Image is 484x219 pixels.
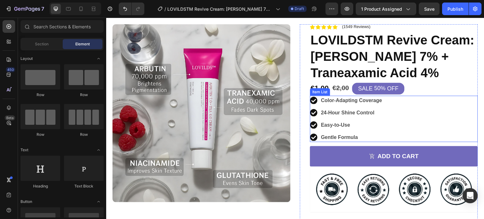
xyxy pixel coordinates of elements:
span: Toggle open [94,145,104,155]
span: Button [20,199,32,205]
div: OFF [280,66,293,76]
span: Section [35,41,49,47]
span: Save [424,6,435,12]
div: ADD TO CART [272,135,313,143]
img: gempages_574408039877051621-bcc0598a-1f0b-4a74-ac5a-7281bfab4150.jpg [204,149,372,195]
strong: Gentle Formula [215,117,252,122]
button: Publish [442,3,469,15]
span: Toggle open [94,54,104,64]
button: Save [419,3,440,15]
div: Beta [5,115,15,120]
span: Draft [295,6,304,12]
div: Open Intercom Messenger [463,188,478,203]
input: Search Sections & Elements [20,20,104,33]
div: Row [20,132,60,137]
strong: Easy-to-Use [215,105,244,110]
strong: 24-Hour Shine Control [215,92,268,98]
span: / [164,6,166,12]
button: 1 product assigned [356,3,416,15]
span: Layout [20,56,33,61]
div: 450 [6,67,15,72]
div: Row [20,92,60,98]
span: Element [75,41,90,47]
div: Publish [447,6,463,12]
div: Row [64,132,104,137]
strong: Color-Adapting Coverage [215,80,276,85]
div: Text Block [64,183,104,189]
button: ADD TO CART [204,129,372,149]
span: Toggle open [94,197,104,207]
div: Row [64,92,104,98]
div: SALE [251,66,268,76]
span: LOVILDSTM Revive Cream: [PERSON_NAME] 7% + Traneaxamic Acid 4% [167,6,273,12]
span: Text [20,147,28,153]
div: Heading [20,183,60,189]
span: 1 product assigned [361,6,402,12]
div: Undo/Redo [119,3,144,15]
p: 7 [41,5,44,13]
button: 7 [3,3,47,15]
iframe: Design area [106,18,484,219]
div: €2,00 [226,65,244,75]
div: €1,00 [204,65,223,76]
div: 50% [268,66,280,75]
div: Item List [205,72,223,77]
